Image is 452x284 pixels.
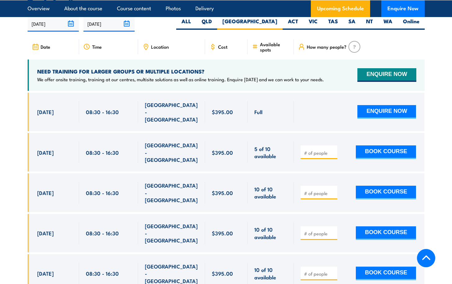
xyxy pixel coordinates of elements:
label: QLD [196,18,217,30]
span: [GEOGRAPHIC_DATA] - [GEOGRAPHIC_DATA] [145,141,198,163]
label: TAS [323,18,343,30]
input: # of people [304,190,335,196]
button: BOOK COURSE [356,226,416,240]
span: Available spots [260,42,289,52]
h4: NEED TRAINING FOR LARGER GROUPS OR MULTIPLE LOCATIONS? [37,68,324,75]
label: [GEOGRAPHIC_DATA] [217,18,283,30]
input: To date [83,16,135,32]
span: 08:30 - 16:30 [86,149,119,156]
label: SA [343,18,361,30]
span: $395.00 [212,108,233,115]
span: $395.00 [212,270,233,277]
p: We offer onsite training, training at our centres, multisite solutions as well as online training... [37,76,324,82]
span: 08:30 - 16:30 [86,189,119,196]
label: ALL [176,18,196,30]
span: [DATE] [37,189,54,196]
span: 5 of 10 available [254,145,287,160]
span: [DATE] [37,270,54,277]
span: Date [41,44,50,49]
span: 10 of 10 available [254,266,287,281]
button: BOOK COURSE [356,267,416,280]
input: # of people [304,150,335,156]
span: [DATE] [37,108,54,115]
label: Online [398,18,425,30]
input: # of people [304,230,335,237]
button: BOOK COURSE [356,145,416,159]
span: $395.00 [212,229,233,237]
span: 08:30 - 16:30 [86,108,119,115]
button: ENQUIRE NOW [357,105,416,119]
span: [GEOGRAPHIC_DATA] - [GEOGRAPHIC_DATA] [145,182,198,203]
span: 10 of 10 available [254,226,287,240]
span: 08:30 - 16:30 [86,229,119,237]
label: ACT [283,18,303,30]
button: ENQUIRE NOW [357,68,416,82]
input: # of people [304,271,335,277]
span: [DATE] [37,149,54,156]
span: [GEOGRAPHIC_DATA] - [GEOGRAPHIC_DATA] [145,101,198,123]
span: [GEOGRAPHIC_DATA] - [GEOGRAPHIC_DATA] [145,222,198,244]
span: 10 of 10 available [254,185,287,200]
input: From date [28,16,79,32]
span: $395.00 [212,149,233,156]
span: $395.00 [212,189,233,196]
label: NT [361,18,378,30]
span: How many people? [307,44,347,49]
label: WA [378,18,398,30]
span: Cost [218,44,227,49]
button: BOOK COURSE [356,186,416,199]
span: Full [254,108,262,115]
span: 08:30 - 16:30 [86,270,119,277]
span: Time [92,44,102,49]
span: Location [151,44,169,49]
span: [DATE] [37,229,54,237]
label: VIC [303,18,323,30]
